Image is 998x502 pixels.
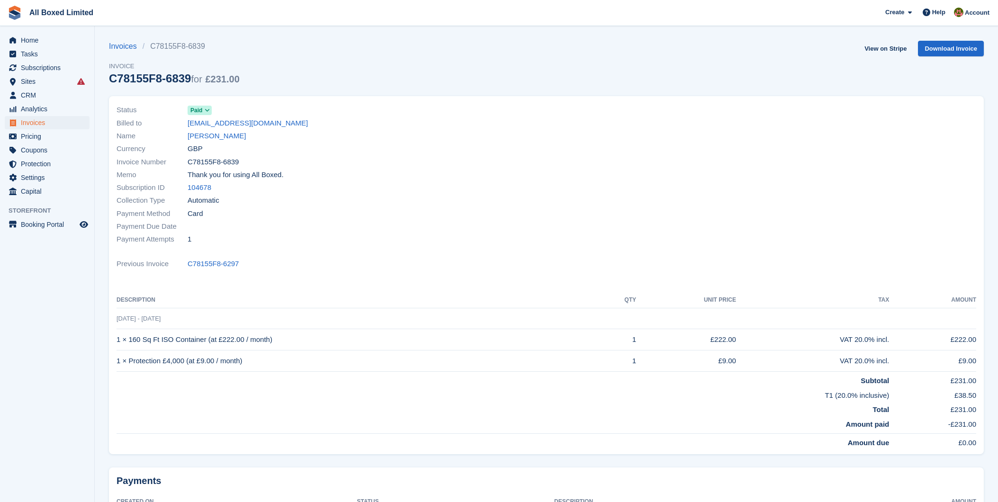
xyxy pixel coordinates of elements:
span: Settings [21,171,78,184]
a: menu [5,34,90,47]
span: Automatic [188,195,219,206]
span: GBP [188,143,203,154]
div: VAT 20.0% incl. [736,356,889,367]
span: Pricing [21,130,78,143]
span: Thank you for using All Boxed. [188,170,284,180]
span: Analytics [21,102,78,116]
a: menu [5,143,90,157]
a: [PERSON_NAME] [188,131,246,142]
td: 1 [600,350,636,372]
span: Invoices [21,116,78,129]
i: Smart entry sync failures have occurred [77,78,85,85]
td: 1 [600,329,636,350]
strong: Amount paid [846,420,890,428]
td: £222.00 [636,329,736,350]
span: Subscriptions [21,61,78,74]
a: menu [5,116,90,129]
span: Booking Portal [21,218,78,231]
span: Card [188,208,203,219]
span: Billed to [117,118,188,129]
span: Subscription ID [117,182,188,193]
span: Sites [21,75,78,88]
span: Create [885,8,904,17]
td: 1 × 160 Sq Ft ISO Container (at £222.00 / month) [117,329,600,350]
th: Unit Price [636,293,736,308]
span: Payment Attempts [117,234,188,245]
a: All Boxed Limited [26,5,97,20]
div: VAT 20.0% incl. [736,334,889,345]
span: £231.00 [205,74,239,84]
td: £231.00 [889,372,976,386]
a: Invoices [109,41,143,52]
a: Preview store [78,219,90,230]
td: £38.50 [889,386,976,401]
img: stora-icon-8386f47178a22dfd0bd8f6a31ec36ba5ce8667c1dd55bd0f319d3a0aa187defe.svg [8,6,22,20]
span: Memo [117,170,188,180]
img: Sharon Hawkins [954,8,963,17]
a: Download Invoice [918,41,984,56]
span: 1 [188,234,191,245]
span: Invoice [109,62,240,71]
strong: Amount due [848,439,890,447]
a: menu [5,171,90,184]
span: Coupons [21,143,78,157]
span: Name [117,131,188,142]
span: Home [21,34,78,47]
h2: Payments [117,475,976,487]
strong: Total [873,405,890,413]
td: T1 (20.0% inclusive) [117,386,889,401]
td: -£231.00 [889,415,976,434]
span: Status [117,105,188,116]
span: Account [965,8,989,18]
td: £222.00 [889,329,976,350]
span: CRM [21,89,78,102]
a: menu [5,218,90,231]
span: Invoice Number [117,157,188,168]
a: C78155F8-6297 [188,259,239,269]
span: Protection [21,157,78,170]
a: menu [5,47,90,61]
span: Payment Method [117,208,188,219]
strong: Subtotal [861,376,889,385]
a: menu [5,75,90,88]
a: menu [5,130,90,143]
span: for [191,74,202,84]
span: Payment Due Date [117,221,188,232]
nav: breadcrumbs [109,41,240,52]
a: [EMAIL_ADDRESS][DOMAIN_NAME] [188,118,308,129]
span: Collection Type [117,195,188,206]
div: C78155F8-6839 [109,72,240,85]
td: £9.00 [889,350,976,372]
a: View on Stripe [861,41,910,56]
a: 104678 [188,182,211,193]
span: C78155F8-6839 [188,157,239,168]
a: menu [5,89,90,102]
span: Previous Invoice [117,259,188,269]
a: menu [5,102,90,116]
th: Tax [736,293,889,308]
th: Description [117,293,600,308]
th: Amount [889,293,976,308]
td: 1 × Protection £4,000 (at £9.00 / month) [117,350,600,372]
span: [DATE] - [DATE] [117,315,161,322]
td: £231.00 [889,401,976,415]
th: QTY [600,293,636,308]
span: Currency [117,143,188,154]
span: Tasks [21,47,78,61]
span: Capital [21,185,78,198]
a: menu [5,185,90,198]
span: Help [932,8,945,17]
td: £0.00 [889,434,976,448]
span: Storefront [9,206,94,215]
a: menu [5,157,90,170]
a: menu [5,61,90,74]
td: £9.00 [636,350,736,372]
a: Paid [188,105,212,116]
span: Paid [190,106,202,115]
